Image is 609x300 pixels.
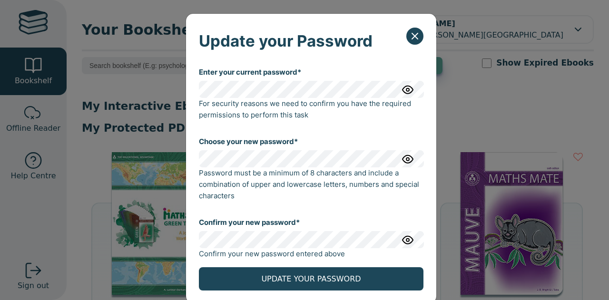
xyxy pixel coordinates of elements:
span: Password must be a minimum of 8 characters and include a combination of upper and lowercase lette... [199,168,419,200]
img: eye.svg [402,84,413,95]
label: Choose your new password* [199,137,298,146]
label: Enter your current password* [199,68,301,77]
label: Confirm your new password* [199,218,300,227]
span: For security reasons we need to confirm you have the required permissions to perform this task [199,99,411,119]
img: eye.svg [402,234,413,245]
img: eye.svg [402,153,413,165]
h5: Update your Password [199,27,373,55]
button: UPDATE YOUR PASSWORD [199,267,423,290]
span: Confirm your new password entered above [199,249,345,258]
button: Close [406,28,423,45]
